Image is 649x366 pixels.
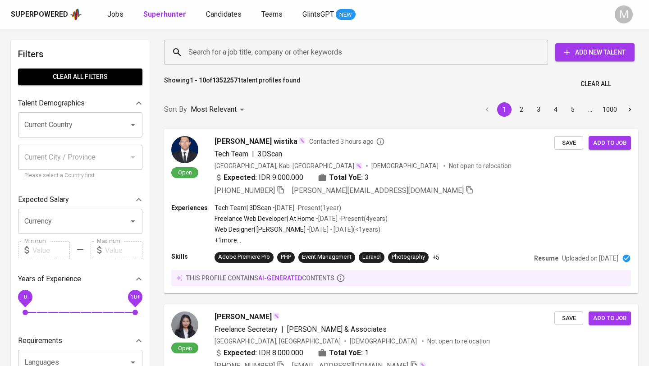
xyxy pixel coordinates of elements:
div: [GEOGRAPHIC_DATA], [GEOGRAPHIC_DATA] [215,337,341,346]
div: M [615,5,633,23]
button: Go to page 2 [514,102,529,117]
p: • [DATE] - Present ( 4 years ) [315,214,388,223]
div: IDR 9.000.000 [215,172,303,183]
span: AI-generated [258,274,302,282]
a: Superhunter [143,9,188,20]
p: Sort By [164,104,187,115]
h6: Filters [18,47,142,61]
p: +1 more ... [215,236,388,245]
div: Expected Salary [18,191,142,209]
div: … [583,105,597,114]
button: Clear All [577,76,615,92]
span: 1 [365,348,369,358]
b: Expected: [224,348,257,358]
span: Add New Talent [562,47,627,58]
span: Candidates [206,10,242,18]
p: Requirements [18,335,62,346]
span: Freelance Secretary [215,325,278,334]
span: | [252,149,254,160]
img: app logo [70,8,82,21]
div: [GEOGRAPHIC_DATA], Kab. [GEOGRAPHIC_DATA] [215,161,362,170]
button: Go to page 4 [548,102,563,117]
div: PHP [281,253,291,261]
p: Tech Team | 3DScan [215,203,271,212]
a: GlintsGPT NEW [302,9,356,20]
span: Add to job [593,313,626,324]
a: Superpoweredapp logo [11,8,82,21]
b: 1 - 10 [190,77,206,84]
p: this profile contains contents [186,274,334,283]
b: Superhunter [143,10,186,18]
button: Go to page 3 [531,102,546,117]
p: Uploaded on [DATE] [562,254,618,263]
img: magic_wand.svg [355,162,362,169]
p: Expected Salary [18,194,69,205]
span: Teams [261,10,283,18]
p: Years of Experience [18,274,81,284]
span: GlintsGPT [302,10,334,18]
span: Save [559,138,579,148]
div: Adobe Premiere Pro [218,253,270,261]
img: magic_wand.svg [298,137,306,144]
div: Photography [392,253,425,261]
span: Clear All [580,78,611,90]
span: Jobs [107,10,123,18]
div: IDR 8.000.000 [215,348,303,358]
p: Showing of talent profiles found [164,76,301,92]
span: NEW [336,10,356,19]
button: page 1 [497,102,512,117]
span: [DEMOGRAPHIC_DATA] [371,161,440,170]
svg: By Batam recruiter [376,137,385,146]
b: 13522571 [212,77,241,84]
span: [PHONE_NUMBER] [215,186,275,195]
span: 0 [23,294,27,300]
p: • [DATE] - [DATE] ( <1 years ) [306,225,380,234]
span: Clear All filters [25,71,135,82]
div: Talent Demographics [18,94,142,112]
button: Add to job [589,311,631,325]
p: Experiences [171,203,215,212]
p: Freelance Web Developer | At Home [215,214,315,223]
p: Please select a Country first [24,171,136,180]
nav: pagination navigation [479,102,638,117]
span: Contacted 3 hours ago [309,137,385,146]
span: 3DScan [258,150,282,158]
button: Add to job [589,136,631,150]
b: Expected: [224,172,257,183]
div: Requirements [18,332,142,350]
p: Resume [534,254,558,263]
p: Web Designer | [PERSON_NAME] [215,225,306,234]
span: Add to job [593,138,626,148]
span: [PERSON_NAME][EMAIL_ADDRESS][DOMAIN_NAME] [292,186,464,195]
span: [PERSON_NAME] wistika [215,136,297,147]
p: Talent Demographics [18,98,85,109]
a: Teams [261,9,284,20]
div: Superpowered [11,9,68,20]
button: Save [554,136,583,150]
b: Total YoE: [329,348,363,358]
span: Open [174,344,196,352]
span: [PERSON_NAME] & Associates [287,325,387,334]
span: Tech Team [215,150,248,158]
button: Go to page 5 [566,102,580,117]
input: Value [32,241,70,259]
div: Event Management [302,253,352,261]
span: Save [559,313,579,324]
b: Total YoE: [329,172,363,183]
div: Laravel [362,253,381,261]
p: Most Relevant [191,104,237,115]
p: Not open to relocation [449,161,512,170]
a: Candidates [206,9,243,20]
button: Open [127,215,139,228]
img: magic_wand.svg [273,312,280,320]
a: Jobs [107,9,125,20]
button: Save [554,311,583,325]
input: Value [105,241,142,259]
button: Open [127,119,139,131]
span: 3 [365,172,369,183]
span: [DEMOGRAPHIC_DATA] [350,337,418,346]
p: Not open to relocation [427,337,490,346]
img: 3eed44ec19ec7ec3fa4a317057af03b0.jpg [171,136,198,163]
div: Years of Experience [18,270,142,288]
div: Most Relevant [191,101,247,118]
